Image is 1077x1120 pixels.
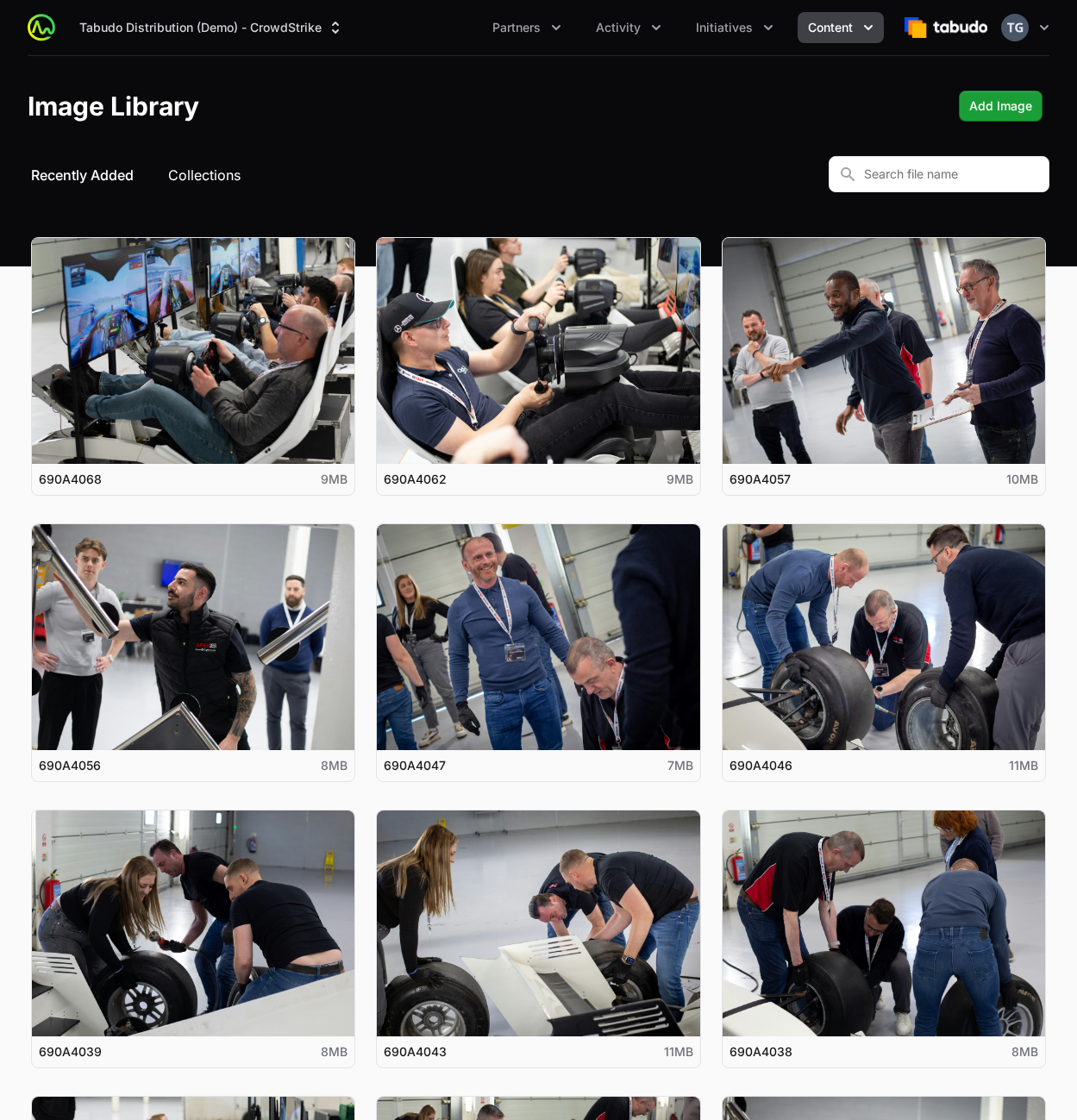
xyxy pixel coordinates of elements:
[31,165,134,185] span: Recently Added
[585,12,672,43] div: Activity menu
[696,19,753,36] span: Initiatives
[168,165,241,185] button: Collections
[686,12,784,43] div: Initiatives menu
[959,91,1043,122] button: Add Image
[798,12,884,43] button: Content
[596,19,641,36] span: Activity
[585,12,672,43] button: Activity
[1001,14,1029,41] img: Timothy Greig
[482,12,572,43] div: Partners menu
[808,19,853,36] span: Content
[28,165,244,185] nav: Image library navigation
[55,12,884,43] div: Main navigation
[905,10,987,45] img: Tabudo Distribution (Demo)
[959,91,1043,122] div: Primary actions
[686,12,784,43] button: Initiatives
[165,165,244,185] button: Collections
[798,12,884,43] div: Content menu
[969,96,1032,116] span: Add Image
[482,12,572,43] button: Partners
[28,91,199,122] h1: Image Library
[492,19,541,36] span: Partners
[829,156,1049,192] input: Search file name
[69,12,354,43] div: Supplier switch menu
[69,12,354,43] button: Tabudo Distribution (Demo) - CrowdStrike
[28,165,137,185] button: Recently Added
[28,14,55,41] img: ActivitySource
